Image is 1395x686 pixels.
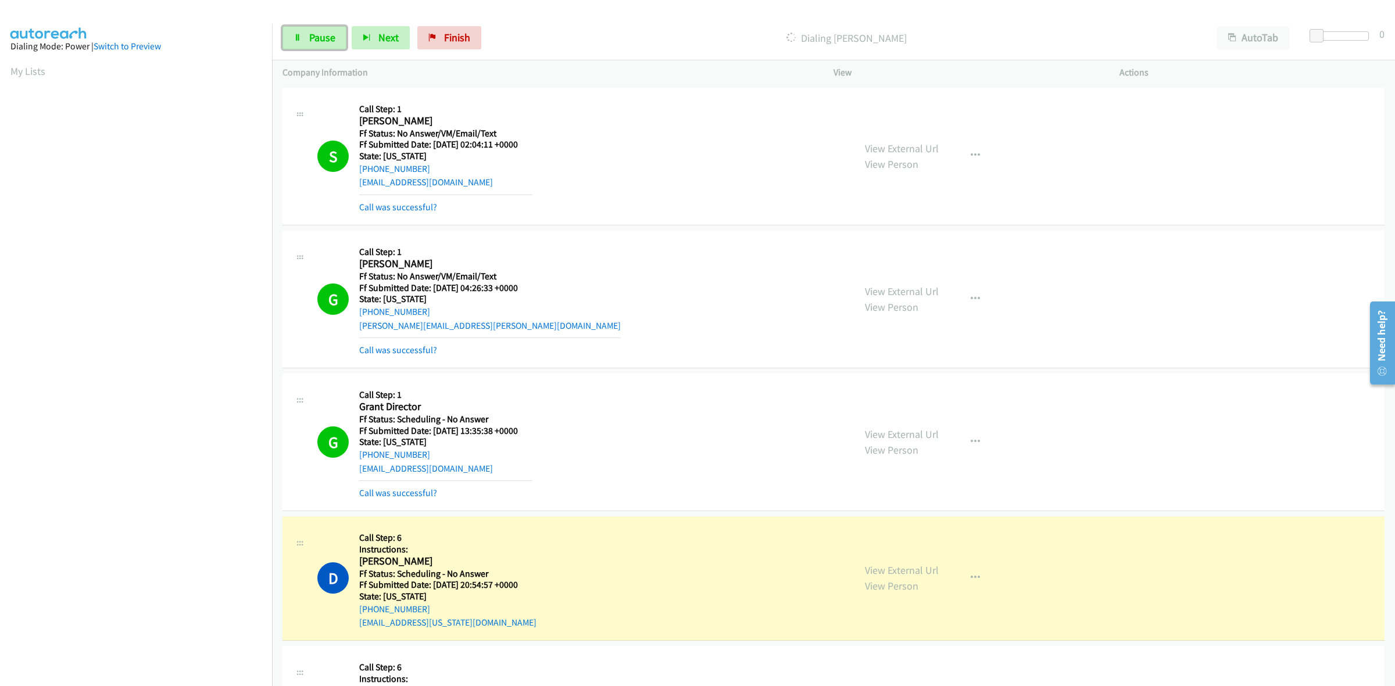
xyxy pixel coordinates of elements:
[359,114,532,128] h2: [PERSON_NAME]
[359,425,532,437] h5: Ff Submitted Date: [DATE] 13:35:38 +0000
[309,31,335,44] span: Pause
[359,436,532,448] h5: State: [US_STATE]
[359,555,532,568] h2: [PERSON_NAME]
[359,662,532,673] h5: Call Step: 6
[359,320,621,331] a: [PERSON_NAME][EMAIL_ADDRESS][PERSON_NAME][DOMAIN_NAME]
[359,532,536,544] h5: Call Step: 6
[359,163,430,174] a: [PHONE_NUMBER]
[359,293,621,305] h5: State: [US_STATE]
[282,26,346,49] a: Pause
[317,562,349,594] h1: D
[359,177,493,188] a: [EMAIL_ADDRESS][DOMAIN_NAME]
[359,202,437,213] a: Call was successful?
[359,139,532,150] h5: Ff Submitted Date: [DATE] 02:04:11 +0000
[359,246,621,258] h5: Call Step: 1
[352,26,410,49] button: Next
[865,428,939,441] a: View External Url
[359,150,532,162] h5: State: [US_STATE]
[359,591,536,602] h5: State: [US_STATE]
[359,673,532,685] h5: Instructions:
[865,285,939,298] a: View External Url
[359,400,532,414] h2: Grant Director
[359,306,430,317] a: [PHONE_NUMBER]
[359,544,536,555] h5: Instructions:
[10,89,272,641] iframe: Dialpad
[317,141,349,172] h1: S
[1361,297,1395,389] iframe: Resource Center
[359,282,621,294] h5: Ff Submitted Date: [DATE] 04:26:33 +0000
[865,563,939,577] a: View External Url
[497,30,1196,46] p: Dialing [PERSON_NAME]
[359,604,430,615] a: [PHONE_NUMBER]
[359,579,536,591] h5: Ff Submitted Date: [DATE] 20:54:57 +0000
[865,157,918,171] a: View Person
[359,487,437,498] a: Call was successful?
[359,257,532,271] h2: [PERSON_NAME]
[282,66,813,80] p: Company Information
[1315,31,1369,41] div: Delay between calls (in seconds)
[359,389,532,401] h5: Call Step: 1
[1379,26,1385,42] div: 0
[865,443,918,457] a: View Person
[359,568,536,580] h5: Ff Status: Scheduling - No Answer
[834,66,1099,80] p: View
[94,41,161,52] a: Switch to Preview
[10,64,45,78] a: My Lists
[865,142,939,155] a: View External Url
[359,271,621,282] h5: Ff Status: No Answer/VM/Email/Text
[1119,66,1385,80] p: Actions
[317,283,349,315] h1: G
[359,103,532,115] h5: Call Step: 1
[359,344,437,355] a: Call was successful?
[417,26,481,49] a: Finish
[317,426,349,458] h1: G
[865,579,918,592] a: View Person
[359,128,532,139] h5: Ff Status: No Answer/VM/Email/Text
[865,300,918,314] a: View Person
[359,463,493,474] a: [EMAIL_ADDRESS][DOMAIN_NAME]
[359,617,536,628] a: [EMAIL_ADDRESS][US_STATE][DOMAIN_NAME]
[1217,26,1289,49] button: AutoTab
[359,449,430,460] a: [PHONE_NUMBER]
[444,31,470,44] span: Finish
[10,39,262,53] div: Dialing Mode: Power |
[359,414,532,425] h5: Ff Status: Scheduling - No Answer
[378,31,399,44] span: Next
